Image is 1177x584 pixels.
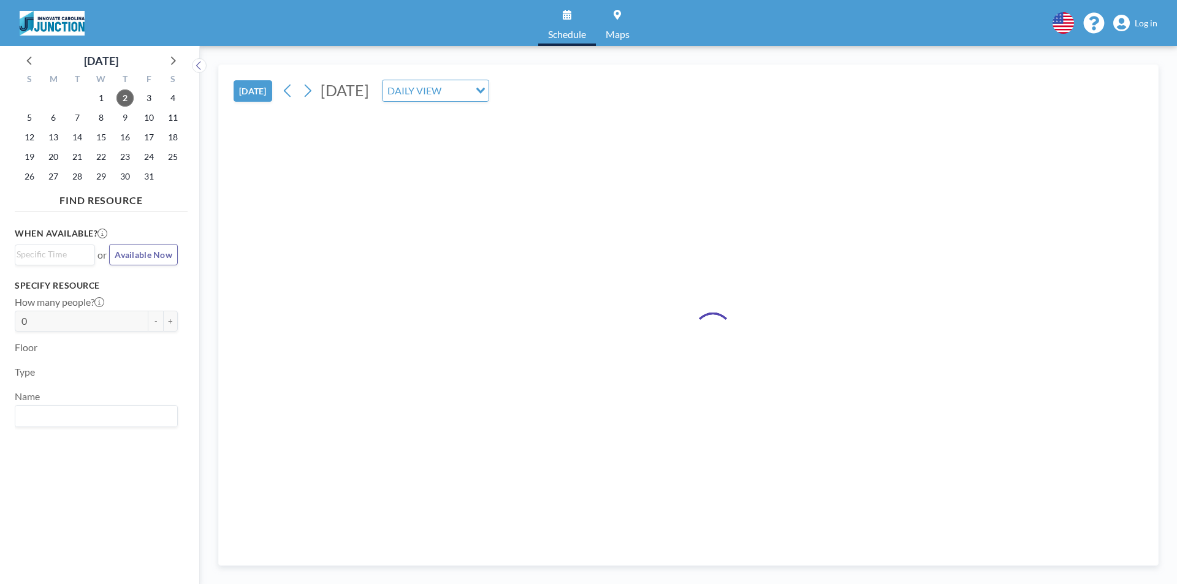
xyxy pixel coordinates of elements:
button: + [163,311,178,332]
span: Sunday, October 26, 2025 [21,168,38,185]
div: W [90,72,113,88]
button: - [148,311,163,332]
span: Thursday, October 9, 2025 [116,109,134,126]
span: Sunday, October 5, 2025 [21,109,38,126]
div: Search for option [15,245,94,264]
span: Maps [606,29,630,39]
span: Tuesday, October 21, 2025 [69,148,86,165]
span: Wednesday, October 22, 2025 [93,148,110,165]
input: Search for option [17,248,88,261]
span: Thursday, October 16, 2025 [116,129,134,146]
span: Wednesday, October 29, 2025 [93,168,110,185]
span: Friday, October 3, 2025 [140,89,158,107]
div: S [161,72,185,88]
div: Search for option [383,80,489,101]
div: S [18,72,42,88]
input: Search for option [445,83,468,99]
div: Search for option [15,406,177,427]
a: Log in [1113,15,1157,32]
span: Tuesday, October 28, 2025 [69,168,86,185]
div: F [137,72,161,88]
label: How many people? [15,296,104,308]
span: DAILY VIEW [385,83,444,99]
span: Schedule [548,29,586,39]
span: Tuesday, October 14, 2025 [69,129,86,146]
span: Monday, October 27, 2025 [45,168,62,185]
h4: FIND RESOURCE [15,189,188,207]
span: Friday, October 10, 2025 [140,109,158,126]
span: Monday, October 20, 2025 [45,148,62,165]
span: Saturday, October 11, 2025 [164,109,181,126]
span: Thursday, October 23, 2025 [116,148,134,165]
label: Floor [15,341,37,354]
span: [DATE] [321,81,369,99]
span: Log in [1135,18,1157,29]
button: [DATE] [234,80,272,102]
span: Friday, October 17, 2025 [140,129,158,146]
span: Wednesday, October 1, 2025 [93,89,110,107]
div: T [66,72,90,88]
span: Thursday, October 2, 2025 [116,89,134,107]
label: Name [15,390,40,403]
span: Monday, October 6, 2025 [45,109,62,126]
span: Sunday, October 19, 2025 [21,148,38,165]
span: Wednesday, October 8, 2025 [93,109,110,126]
span: Monday, October 13, 2025 [45,129,62,146]
span: Thursday, October 30, 2025 [116,168,134,185]
span: Saturday, October 25, 2025 [164,148,181,165]
button: Available Now [109,244,178,265]
span: Friday, October 24, 2025 [140,148,158,165]
div: [DATE] [84,52,118,69]
div: M [42,72,66,88]
span: or [97,249,107,261]
span: Saturday, October 4, 2025 [164,89,181,107]
span: Sunday, October 12, 2025 [21,129,38,146]
h3: Specify resource [15,280,178,291]
span: Friday, October 31, 2025 [140,168,158,185]
span: Wednesday, October 15, 2025 [93,129,110,146]
div: T [113,72,137,88]
span: Available Now [115,249,172,260]
input: Search for option [17,408,170,424]
label: Type [15,366,35,378]
span: Saturday, October 18, 2025 [164,129,181,146]
img: organization-logo [20,11,85,36]
span: Tuesday, October 7, 2025 [69,109,86,126]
